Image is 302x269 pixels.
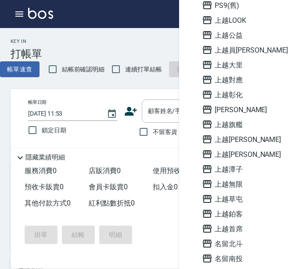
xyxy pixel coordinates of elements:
span: 上越LOOK [202,15,288,25]
span: 上越公益 [202,30,288,40]
span: 上越[PERSON_NAME] [202,134,288,145]
span: [PERSON_NAME] [202,104,288,115]
span: 上越員[PERSON_NAME] [202,45,288,55]
span: 上越對應 [202,74,288,85]
span: 上越潭子 [202,164,288,174]
span: 上越彰化 [202,89,288,100]
span: 名留南投 [202,253,288,264]
span: 上越[PERSON_NAME] [202,149,288,159]
span: 上越旗艦 [202,119,288,130]
span: 上越草屯 [202,194,288,204]
span: 上越首席 [202,223,288,234]
span: 上越大里 [202,60,288,70]
span: 上越鉑客 [202,209,288,219]
span: 名留北斗 [202,238,288,249]
span: 上越無限 [202,179,288,189]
